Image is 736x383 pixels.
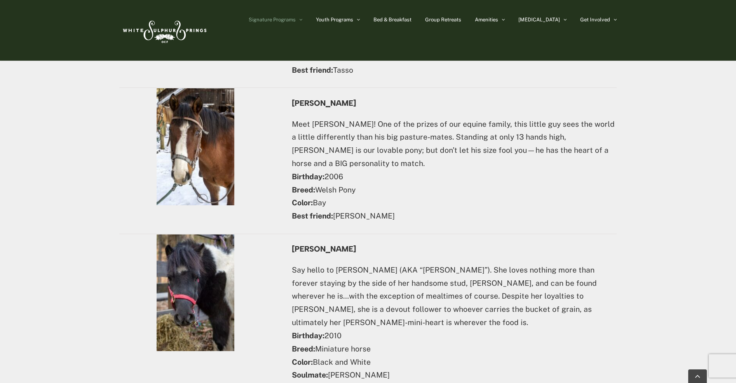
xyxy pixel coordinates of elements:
span: Signature Programs [249,17,296,22]
span: [MEDICAL_DATA] [518,17,560,22]
strong: Birthday: [292,331,324,340]
strong: Breed: [292,345,315,353]
strong: Breed: [292,185,315,194]
strong: Color: [292,198,313,207]
h4: [PERSON_NAME] [292,245,617,253]
strong: Birthday: [292,172,324,181]
strong: Best friend: [292,212,333,220]
img: DSC_0117-min [157,234,234,351]
span: Amenities [475,17,498,22]
img: White Sulphur Springs Logo [119,12,209,49]
span: Bed & Breakfast [373,17,412,22]
span: Youth Programs [316,17,353,22]
p: Say hello to [PERSON_NAME] (AKA “[PERSON_NAME]”). She loves nothing more than forever staying by ... [292,264,617,382]
span: Get Involved [580,17,610,22]
span: Group Retreats [425,17,461,22]
h4: [PERSON_NAME] [292,99,617,107]
img: DSC_0132-min [157,88,234,205]
p: Meet [PERSON_NAME]! One of the prizes of our equine family, this little guy sees the world a litt... [292,118,617,223]
strong: Best friend: [292,66,333,74]
strong: Color: [292,358,313,366]
strong: Soulmate: [292,371,328,379]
